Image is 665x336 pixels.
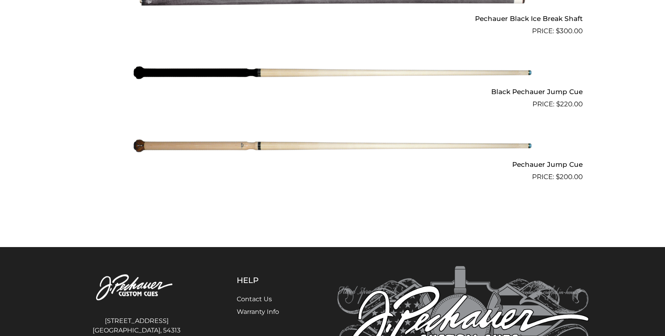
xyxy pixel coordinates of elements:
bdi: 300.00 [556,27,583,35]
span: $ [556,100,560,108]
a: Contact Us [237,295,272,303]
img: Pechauer Custom Cues [76,266,197,310]
h5: Help [237,276,298,285]
bdi: 200.00 [556,173,583,181]
span: $ [556,173,560,181]
h2: Black Pechauer Jump Cue [82,84,583,99]
a: Pechauer Jump Cue $200.00 [82,113,583,182]
bdi: 220.00 [556,100,583,108]
h2: Pechauer Jump Cue [82,157,583,172]
img: Pechauer Jump Cue [133,113,532,179]
span: $ [556,27,560,35]
h2: Pechauer Black Ice Break Shaft [82,11,583,26]
a: Warranty Info [237,308,279,315]
img: Black Pechauer Jump Cue [133,40,532,106]
a: Black Pechauer Jump Cue $220.00 [82,40,583,109]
